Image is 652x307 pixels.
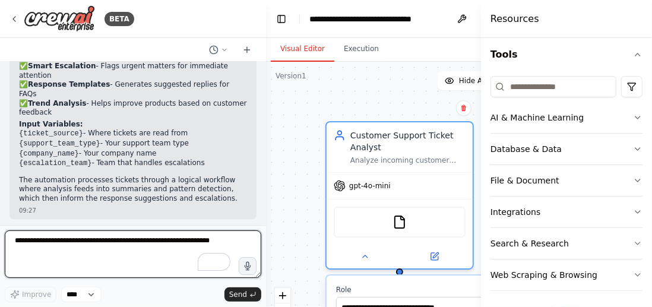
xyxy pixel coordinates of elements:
[19,176,247,204] p: The automation processes tickets through a logical workflow where analysis feeds into summaries a...
[490,197,642,227] button: Integrations
[19,120,83,128] strong: Input Variables:
[19,129,247,139] li: - Where tickets are read from
[336,285,552,295] label: Role
[350,129,466,153] div: Customer Support Ticket Analyst
[28,99,87,107] strong: Trend Analysis
[490,228,642,259] button: Search & Research
[490,206,540,218] div: Integrations
[490,143,562,155] div: Database & Data
[438,71,509,90] button: Hide Agents
[28,62,96,70] strong: Smart Escalation
[349,181,391,191] span: gpt-4o-mini
[19,139,247,149] li: - Your support team type
[490,238,569,249] div: Search & Research
[19,7,247,118] p: ✅ - Sorts tickets by urgency (Critical, High, Medium, Low) and topics ✅ - Provides actionable ins...
[239,257,257,275] button: Click to speak your automation idea
[309,13,443,25] nav: breadcrumb
[229,290,247,299] span: Send
[19,129,83,138] code: {ticket_source}
[490,71,642,300] div: Tools
[19,150,79,158] code: {company_name}
[19,206,247,215] div: 09:27
[19,159,91,167] code: {escalation_team}
[204,43,233,57] button: Switch to previous chat
[401,249,468,264] button: Open in side panel
[350,156,466,165] div: Analyze incoming customer support tickets from {ticket_source} to categorize them by urgency leve...
[276,71,306,81] div: Version 1
[28,80,110,88] strong: Response Templates
[19,159,247,169] li: - Team that handles escalations
[271,37,334,62] button: Visual Editor
[5,230,261,278] textarea: To enrich screen reader interactions, please activate Accessibility in Grammarly extension settings
[490,112,584,124] div: AI & Machine Learning
[490,259,642,290] button: Web Scraping & Browsing
[490,38,642,71] button: Tools
[459,76,502,86] span: Hide Agents
[393,215,407,229] img: FileReadTool
[490,134,642,164] button: Database & Data
[490,102,642,133] button: AI & Machine Learning
[490,175,559,186] div: File & Document
[325,121,474,270] div: Customer Support Ticket AnalystAnalyze incoming customer support tickets from {ticket_source} to ...
[456,100,471,116] button: Delete node
[19,149,247,159] li: - Your company name
[275,288,290,303] button: zoom in
[490,12,539,26] h4: Resources
[238,43,257,57] button: Start a new chat
[490,269,597,281] div: Web Scraping & Browsing
[490,165,642,196] button: File & Document
[22,290,51,299] span: Improve
[5,287,56,302] button: Improve
[224,287,261,302] button: Send
[334,37,388,62] button: Execution
[24,5,95,32] img: Logo
[105,12,134,26] div: BETA
[19,140,100,148] code: {support_team_type}
[273,11,290,27] button: Hide left sidebar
